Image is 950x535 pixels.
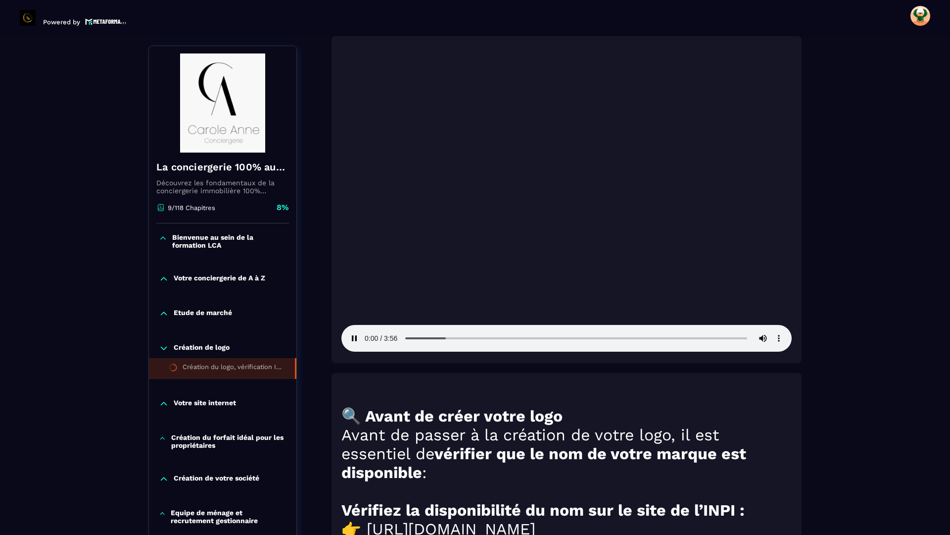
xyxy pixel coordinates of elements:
h4: La conciergerie 100% automatisée [156,160,289,174]
p: Création de logo [174,343,230,353]
strong: 🔍 Avant de créer votre logo [341,407,563,426]
p: 9/118 Chapitres [168,204,215,212]
p: Powered by [43,18,80,26]
p: Votre conciergerie de A à Z [174,274,265,284]
img: banner [156,53,289,153]
img: logo-branding [20,10,36,26]
p: 8% [277,202,289,213]
h1: Avant de passer à la création de votre logo, il est essentiel de : [341,426,792,482]
strong: vérifier que le nom de votre marque est disponible [341,444,746,482]
p: Découvrez les fondamentaux de la conciergerie immobilière 100% automatisée. Cette formation est c... [156,179,289,195]
p: Création du forfait idéal pour les propriétaires [171,433,286,449]
p: Etude de marché [174,309,232,319]
p: Bienvenue au sein de la formation LCA [172,233,286,249]
img: logo [85,17,127,26]
p: Votre site internet [174,399,236,409]
strong: Vérifiez la disponibilité du nom sur le site de l’INPI : [341,501,745,520]
div: Création du logo, vérification INPI [183,363,285,374]
p: Création de votre société [174,474,259,484]
p: Equipe de ménage et recrutement gestionnaire [171,509,286,525]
